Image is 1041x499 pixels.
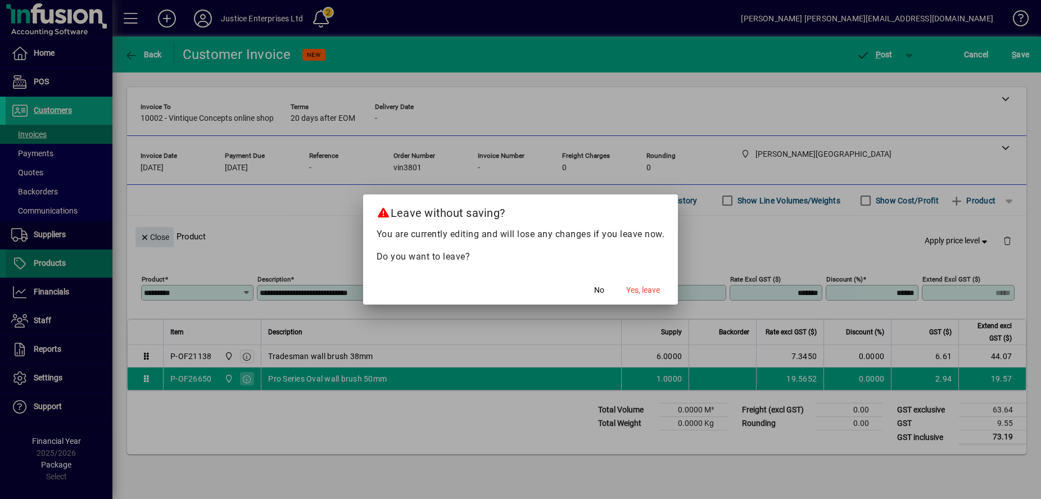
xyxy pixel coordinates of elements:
[626,284,660,296] span: Yes, leave
[363,194,678,227] h2: Leave without saving?
[377,250,665,264] p: Do you want to leave?
[594,284,604,296] span: No
[581,280,617,300] button: No
[377,228,665,241] p: You are currently editing and will lose any changes if you leave now.
[622,280,664,300] button: Yes, leave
